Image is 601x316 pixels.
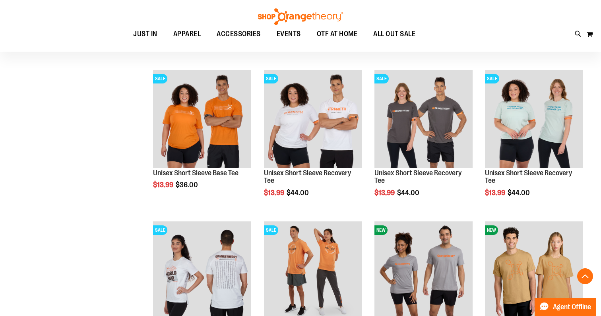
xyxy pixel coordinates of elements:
[217,25,261,43] span: ACCESSORIES
[264,225,278,235] span: SALE
[485,169,572,185] a: Unisex Short Sleeve Recovery Tee
[264,169,351,185] a: Unisex Short Sleeve Recovery Tee
[176,181,199,189] span: $36.00
[508,189,531,197] span: $44.00
[481,66,587,217] div: product
[374,189,396,197] span: $13.99
[287,189,310,197] span: $44.00
[277,25,301,43] span: EVENTS
[485,74,499,83] span: SALE
[264,70,362,168] img: Product image for Unisex Short Sleeve Recovery Tee
[153,181,174,189] span: $13.99
[485,70,583,169] a: Main of 2024 AUGUST Unisex Short Sleeve Recovery TeeSALE
[485,70,583,168] img: Main of 2024 AUGUST Unisex Short Sleeve Recovery Tee
[153,70,251,168] img: Product image for Unisex Short Sleeve Base Tee
[374,169,461,185] a: Unisex Short Sleeve Recovery Tee
[257,8,344,25] img: Shop Orangetheory
[485,189,506,197] span: $13.99
[485,225,498,235] span: NEW
[264,70,362,169] a: Product image for Unisex Short Sleeve Recovery TeeSALE
[149,66,255,209] div: product
[153,225,167,235] span: SALE
[397,189,421,197] span: $44.00
[133,25,157,43] span: JUST IN
[374,74,389,83] span: SALE
[370,66,477,217] div: product
[553,303,591,311] span: Agent Offline
[173,25,201,43] span: APPAREL
[264,74,278,83] span: SALE
[374,225,388,235] span: NEW
[153,74,167,83] span: SALE
[373,25,415,43] span: ALL OUT SALE
[264,189,285,197] span: $13.99
[374,70,473,168] img: Product image for Unisex Short Sleeve Recovery Tee
[317,25,358,43] span: OTF AT HOME
[153,169,238,177] a: Unisex Short Sleeve Base Tee
[260,66,366,217] div: product
[153,70,251,169] a: Product image for Unisex Short Sleeve Base TeeSALE
[577,268,593,284] button: Back To Top
[374,70,473,169] a: Product image for Unisex Short Sleeve Recovery TeeSALE
[535,298,596,316] button: Agent Offline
